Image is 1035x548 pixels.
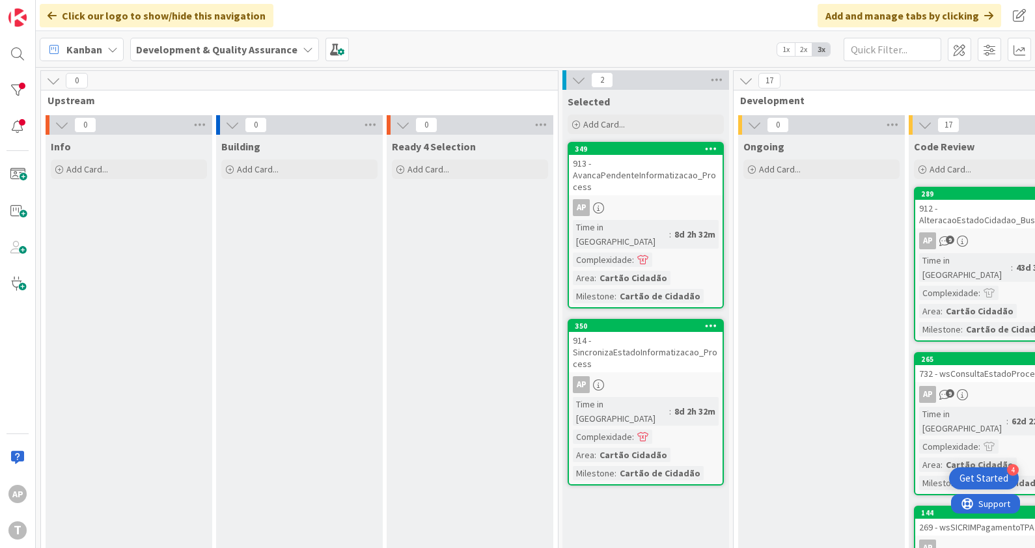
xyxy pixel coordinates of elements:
[632,253,634,267] span: :
[573,289,614,303] div: Milestone
[632,430,634,444] span: :
[66,163,108,175] span: Add Card...
[594,448,596,462] span: :
[818,4,1001,27] div: Add and manage tabs by clicking
[569,332,723,372] div: 914 - SincronizaEstadoInformatizacao_Process
[616,466,704,480] div: Cartão de Cidadão
[48,94,542,107] span: Upstream
[777,43,795,56] span: 1x
[767,117,789,133] span: 0
[573,220,669,249] div: Time in [GEOGRAPHIC_DATA]
[569,199,723,216] div: AP
[591,72,613,88] span: 2
[569,320,723,372] div: 350914 - SincronizaEstadoInformatizacao_Process
[136,43,297,56] b: Development & Quality Assurance
[407,163,449,175] span: Add Card...
[66,73,88,89] span: 0
[949,467,1019,489] div: Open Get Started checklist, remaining modules: 4
[941,458,943,472] span: :
[978,439,980,454] span: :
[569,143,723,195] div: 349913 - AvancaPendenteInformatizacao_Process
[569,320,723,332] div: 350
[40,4,273,27] div: Click our logo to show/hide this navigation
[930,163,971,175] span: Add Card...
[919,458,941,472] div: Area
[8,8,27,27] img: Visit kanbanzone.com
[943,304,1017,318] div: Cartão Cidadão
[569,143,723,155] div: 349
[245,117,267,133] span: 0
[919,439,978,454] div: Complexidade
[941,304,943,318] span: :
[937,117,959,133] span: 17
[919,386,936,403] div: AP
[575,322,723,331] div: 350
[573,271,594,285] div: Area
[568,142,724,308] a: 349913 - AvancaPendenteInformatizacao_ProcessAPTime in [GEOGRAPHIC_DATA]:8d 2h 32mComplexidade:Ar...
[919,322,961,336] div: Milestone
[594,271,596,285] span: :
[74,117,96,133] span: 0
[573,376,590,393] div: AP
[415,117,437,133] span: 0
[583,118,625,130] span: Add Card...
[671,227,719,241] div: 8d 2h 32m
[671,404,719,418] div: 8d 2h 32m
[8,521,27,540] div: T
[596,448,670,462] div: Cartão Cidadão
[569,376,723,393] div: AP
[1011,260,1013,275] span: :
[573,199,590,216] div: AP
[237,163,279,175] span: Add Card...
[919,304,941,318] div: Area
[758,73,780,89] span: 17
[569,155,723,195] div: 913 - AvancaPendenteInformatizacao_Process
[669,404,671,418] span: :
[919,286,978,300] div: Complexidade
[596,271,670,285] div: Cartão Cidadão
[914,140,974,153] span: Code Review
[614,466,616,480] span: :
[946,236,954,244] span: 9
[616,289,704,303] div: Cartão de Cidadão
[812,43,830,56] span: 3x
[961,322,963,336] span: :
[66,42,102,57] span: Kanban
[946,389,954,398] span: 9
[978,286,980,300] span: :
[844,38,941,61] input: Quick Filter...
[959,472,1008,485] div: Get Started
[919,476,961,490] div: Milestone
[919,232,936,249] div: AP
[919,407,1006,435] div: Time in [GEOGRAPHIC_DATA]
[614,289,616,303] span: :
[573,466,614,480] div: Milestone
[1006,414,1008,428] span: :
[568,95,610,108] span: Selected
[573,430,632,444] div: Complexidade
[795,43,812,56] span: 2x
[575,144,723,154] div: 349
[759,163,801,175] span: Add Card...
[743,140,784,153] span: Ongoing
[51,140,71,153] span: Info
[573,397,669,426] div: Time in [GEOGRAPHIC_DATA]
[568,319,724,486] a: 350914 - SincronizaEstadoInformatizacao_ProcessAPTime in [GEOGRAPHIC_DATA]:8d 2h 32mComplexidade:...
[919,253,1011,282] div: Time in [GEOGRAPHIC_DATA]
[27,2,59,18] span: Support
[573,448,594,462] div: Area
[669,227,671,241] span: :
[943,458,1017,472] div: Cartão Cidadão
[8,485,27,503] div: AP
[573,253,632,267] div: Complexidade
[221,140,260,153] span: Building
[392,140,476,153] span: Ready 4 Selection
[1007,464,1019,476] div: 4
